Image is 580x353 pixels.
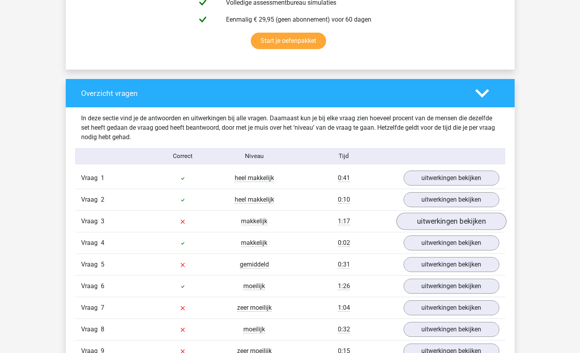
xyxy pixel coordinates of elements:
[241,217,267,225] span: makkelijk
[101,325,104,333] span: 8
[81,195,101,204] span: Vraag
[338,304,350,312] span: 1:04
[81,173,101,183] span: Vraag
[243,282,265,290] span: moeilijk
[81,281,101,291] span: Vraag
[404,300,499,315] a: uitwerkingen bekijken
[396,213,506,230] a: uitwerkingen bekijken
[81,89,463,98] h4: Overzicht vragen
[338,282,350,290] span: 1:26
[101,217,104,225] span: 3
[81,303,101,313] span: Vraag
[101,282,104,290] span: 6
[81,217,101,226] span: Vraag
[101,196,104,203] span: 2
[235,196,274,204] span: heel makkelijk
[81,238,101,248] span: Vraag
[75,114,505,142] div: In deze sectie vind je de antwoorden en uitwerkingen bij alle vragen. Daarnaast kun je bij elke v...
[338,239,350,247] span: 0:02
[251,33,326,49] a: Start je oefenpakket
[404,279,499,294] a: uitwerkingen bekijken
[81,325,101,334] span: Vraag
[404,171,499,186] a: uitwerkingen bekijken
[404,257,499,272] a: uitwerkingen bekijken
[101,304,104,311] span: 7
[338,325,350,333] span: 0:32
[290,152,397,161] div: Tijd
[404,192,499,207] a: uitwerkingen bekijken
[81,260,101,269] span: Vraag
[101,239,104,246] span: 4
[237,304,272,312] span: zeer moeilijk
[235,174,274,182] span: heel makkelijk
[101,174,104,182] span: 1
[404,322,499,337] a: uitwerkingen bekijken
[243,325,265,333] span: moeilijk
[338,217,350,225] span: 1:17
[147,152,219,161] div: Correct
[404,235,499,250] a: uitwerkingen bekijken
[338,174,350,182] span: 0:41
[219,152,290,161] div: Niveau
[338,261,350,268] span: 0:31
[241,239,267,247] span: makkelijk
[338,196,350,204] span: 0:10
[240,261,269,268] span: gemiddeld
[101,261,104,268] span: 5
